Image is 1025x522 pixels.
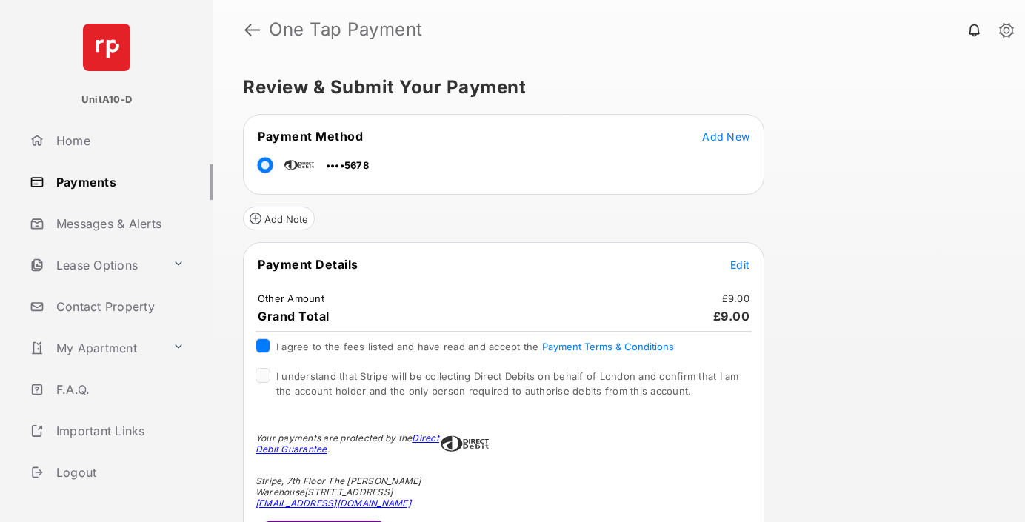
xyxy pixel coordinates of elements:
span: Edit [730,258,749,271]
a: Contact Property [24,289,213,324]
span: Grand Total [258,309,330,324]
div: Stripe, 7th Floor The [PERSON_NAME] Warehouse [STREET_ADDRESS] [256,475,441,509]
button: I agree to the fees listed and have read and accept the [542,341,674,352]
img: svg+xml;base64,PHN2ZyB4bWxucz0iaHR0cDovL3d3dy53My5vcmcvMjAwMC9zdmciIHdpZHRoPSI2NCIgaGVpZ2h0PSI2NC... [83,24,130,71]
p: UnitA10-D [81,93,132,107]
button: Edit [730,257,749,272]
span: Add New [702,130,749,143]
h5: Review & Submit Your Payment [243,78,984,96]
a: [EMAIL_ADDRESS][DOMAIN_NAME] [256,498,411,509]
a: My Apartment [24,330,167,366]
span: I understand that Stripe will be collecting Direct Debits on behalf of London and confirm that I ... [276,370,739,397]
a: Home [24,123,213,158]
span: ••••5678 [326,159,369,171]
td: Other Amount [257,292,325,305]
a: Important Links [24,413,190,449]
a: Logout [24,455,213,490]
span: Payment Details [258,257,358,272]
a: Direct Debit Guarantee [256,432,439,455]
button: Add Note [243,207,315,230]
div: Your payments are protected by the . [256,432,441,455]
a: F.A.Q. [24,372,213,407]
span: Payment Method [258,129,363,144]
a: Payments [24,164,213,200]
span: £9.00 [713,309,750,324]
td: £9.00 [721,292,750,305]
strong: One Tap Payment [269,21,423,39]
a: Messages & Alerts [24,206,213,241]
a: Lease Options [24,247,167,283]
button: Add New [702,129,749,144]
span: I agree to the fees listed and have read and accept the [276,341,674,352]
